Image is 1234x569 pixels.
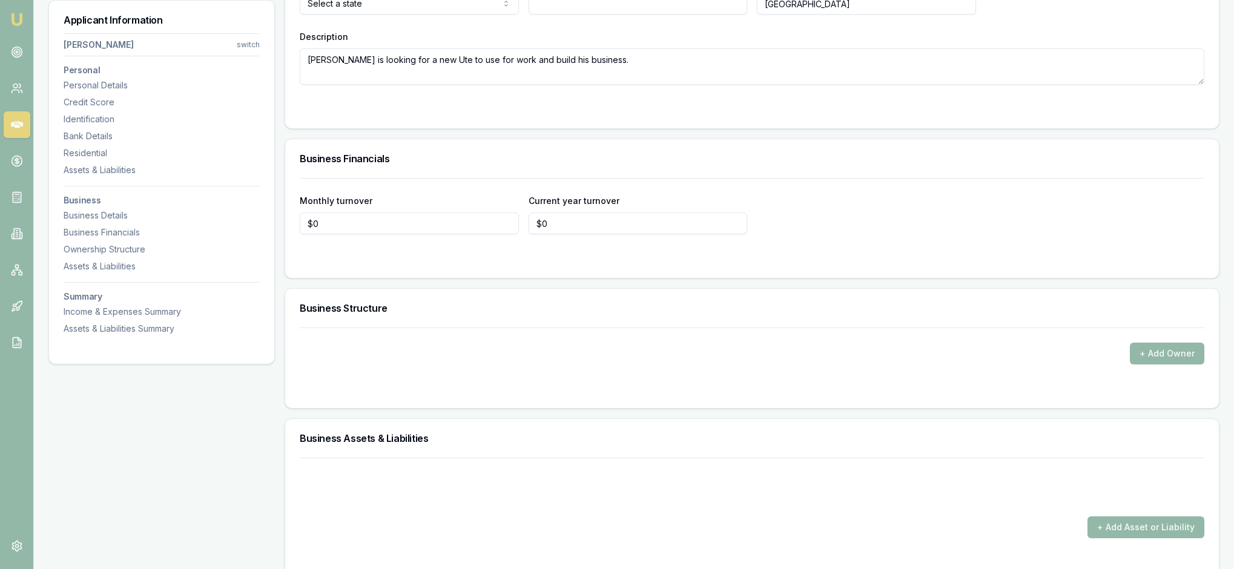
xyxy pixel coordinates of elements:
div: Bank Details [64,130,260,142]
div: Personal Details [64,79,260,91]
div: Credit Score [64,96,260,108]
div: Assets & Liabilities Summary [64,323,260,335]
h3: Business [64,196,260,205]
div: Income & Expenses Summary [64,306,260,318]
div: Residential [64,147,260,159]
div: Assets & Liabilities [64,164,260,176]
div: switch [237,40,260,50]
input: $ [300,212,519,234]
label: Current year turnover [529,196,619,206]
img: emu-icon-u.png [10,12,24,27]
button: + Add Asset or Liability [1087,516,1204,538]
label: Monthly turnover [300,196,372,206]
h3: Summary [64,292,260,301]
textarea: [PERSON_NAME] is looking for a new Ute to use for work and build his business. [300,48,1204,85]
h3: Personal [64,66,260,74]
div: Ownership Structure [64,243,260,255]
label: Description [300,31,348,42]
h3: Business Financials [300,154,1204,163]
button: + Add Owner [1130,343,1204,364]
div: Business Financials [64,226,260,238]
h3: Business Structure [300,303,1204,313]
h3: Applicant Information [64,15,260,25]
div: Identification [64,113,260,125]
h3: Business Assets & Liabilities [300,433,1204,443]
div: [PERSON_NAME] [64,39,134,51]
div: Business Details [64,209,260,222]
input: $ [529,212,748,234]
div: Assets & Liabilities [64,260,260,272]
